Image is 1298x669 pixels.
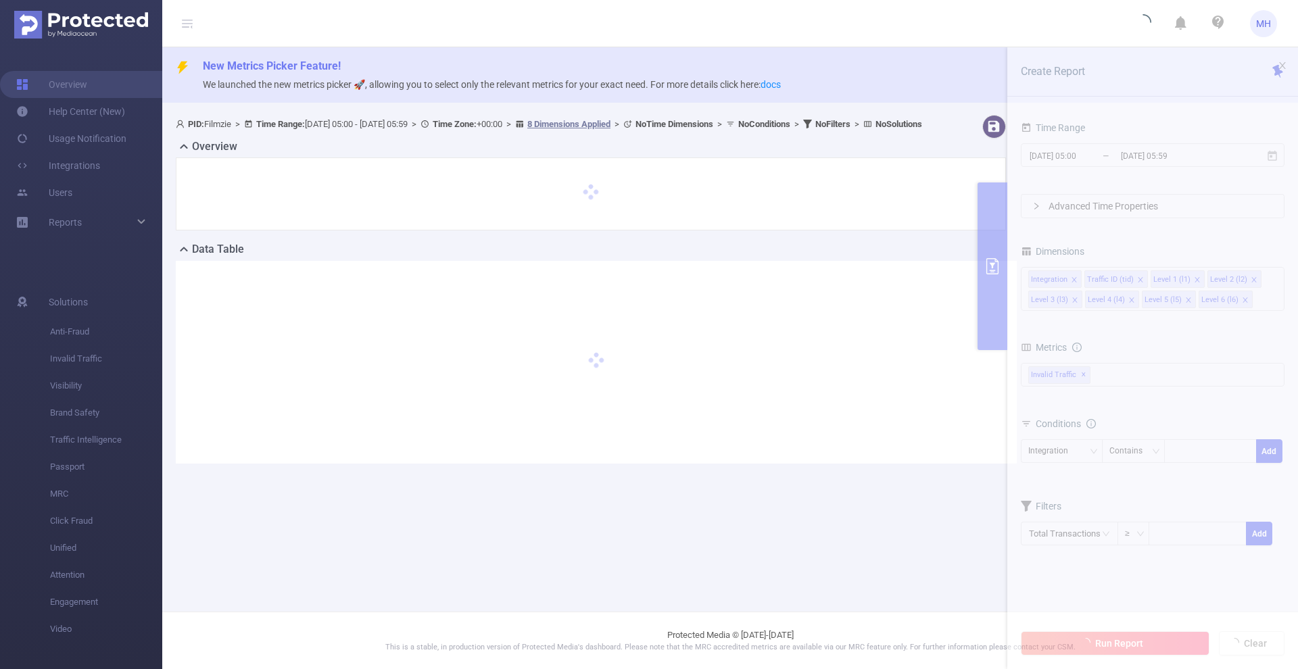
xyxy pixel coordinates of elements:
span: > [231,119,244,129]
span: Anti-Fraud [50,318,162,345]
span: Invalid Traffic [50,345,162,372]
span: Attention [50,562,162,589]
span: Video [50,616,162,643]
i: icon: close [1278,61,1287,70]
span: > [610,119,623,129]
img: Protected Media [14,11,148,39]
b: Time Zone: [433,119,477,129]
span: > [408,119,420,129]
span: Engagement [50,589,162,616]
span: Traffic Intelligence [50,426,162,453]
a: Users [16,179,72,206]
i: icon: user [176,120,188,128]
button: icon: close [1278,58,1287,73]
span: MH [1256,10,1271,37]
span: New Metrics Picker Feature! [203,59,341,72]
span: Click Fraud [50,507,162,535]
h2: Overview [192,139,237,155]
h2: Data Table [192,241,244,257]
span: Passport [50,453,162,480]
i: icon: thunderbolt [176,61,189,74]
span: Visibility [50,372,162,399]
a: docs [761,79,781,90]
a: Integrations [16,152,100,179]
b: No Solutions [875,119,922,129]
i: icon: loading [1135,14,1151,33]
b: Time Range: [256,119,305,129]
span: Filmzie [DATE] 05:00 - [DATE] 05:59 +00:00 [176,119,922,129]
span: > [850,119,863,129]
span: Reports [49,217,82,228]
span: > [502,119,515,129]
a: Overview [16,71,87,98]
a: Reports [49,209,82,236]
b: No Filters [815,119,850,129]
a: Help Center (New) [16,98,125,125]
span: > [713,119,726,129]
span: We launched the new metrics picker 🚀, allowing you to select only the relevant metrics for your e... [203,79,781,90]
footer: Protected Media © [DATE]-[DATE] [162,612,1298,669]
span: Unified [50,535,162,562]
span: > [790,119,803,129]
span: MRC [50,480,162,507]
b: PID: [188,119,204,129]
a: Usage Notification [16,125,126,152]
b: No Time Dimensions [635,119,713,129]
span: Solutions [49,289,88,316]
b: No Conditions [738,119,790,129]
span: Brand Safety [50,399,162,426]
p: This is a stable, in production version of Protected Media's dashboard. Please note that the MRC ... [196,642,1264,653]
u: 8 Dimensions Applied [527,119,610,129]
